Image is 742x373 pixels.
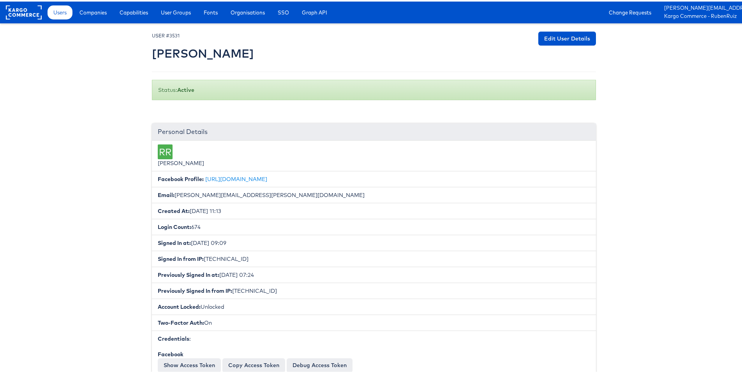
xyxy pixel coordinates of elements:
[152,31,180,37] small: USER #3531
[158,190,174,197] b: Email:
[158,174,204,181] b: Facebook Profile:
[204,7,218,15] span: Fonts
[152,78,596,99] div: Status:
[48,4,72,18] a: Users
[603,4,657,18] a: Change Requests
[296,4,333,18] a: Graph API
[158,357,221,371] button: Show Access Token
[278,7,289,15] span: SSO
[158,270,219,277] b: Previously Signed In at:
[158,334,189,341] b: Credentials
[158,143,173,158] div: RR
[161,7,191,15] span: User Groups
[152,297,596,313] li: Unlocked
[231,7,265,15] span: Organisations
[152,281,596,297] li: [TECHNICAL_ID]
[152,201,596,218] li: [DATE] 11:13
[664,3,742,11] a: [PERSON_NAME][EMAIL_ADDRESS][PERSON_NAME][DOMAIN_NAME]
[158,318,204,325] b: Two-Factor Auth:
[152,122,596,139] div: Personal Details
[152,313,596,329] li: On
[158,349,183,356] b: Facebook
[158,238,191,245] b: Signed In at:
[158,286,232,293] b: Previously Signed In from IP:
[152,185,596,202] li: [PERSON_NAME][EMAIL_ADDRESS][PERSON_NAME][DOMAIN_NAME]
[79,7,107,15] span: Companies
[272,4,295,18] a: SSO
[222,357,285,371] button: Copy Access Token
[155,4,197,18] a: User Groups
[120,7,148,15] span: Capabilities
[664,11,742,19] a: Kargo Commerce - RubenRuiz
[158,302,201,309] b: Account Locked:
[205,174,267,181] a: [URL][DOMAIN_NAME]
[152,139,596,170] li: [PERSON_NAME]
[114,4,154,18] a: Capabilities
[177,85,194,92] b: Active
[158,206,190,213] b: Created At:
[152,265,596,282] li: [DATE] 07:24
[287,357,352,371] a: Debug Access Token
[74,4,113,18] a: Companies
[538,30,596,44] a: Edit User Details
[152,46,254,58] h2: [PERSON_NAME]
[158,254,204,261] b: Signed In from IP:
[152,233,596,250] li: [DATE] 09:09
[152,217,596,234] li: 674
[225,4,271,18] a: Organisations
[198,4,224,18] a: Fonts
[53,7,67,15] span: Users
[302,7,327,15] span: Graph API
[152,249,596,266] li: [TECHNICAL_ID]
[158,222,191,229] b: Login Count:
